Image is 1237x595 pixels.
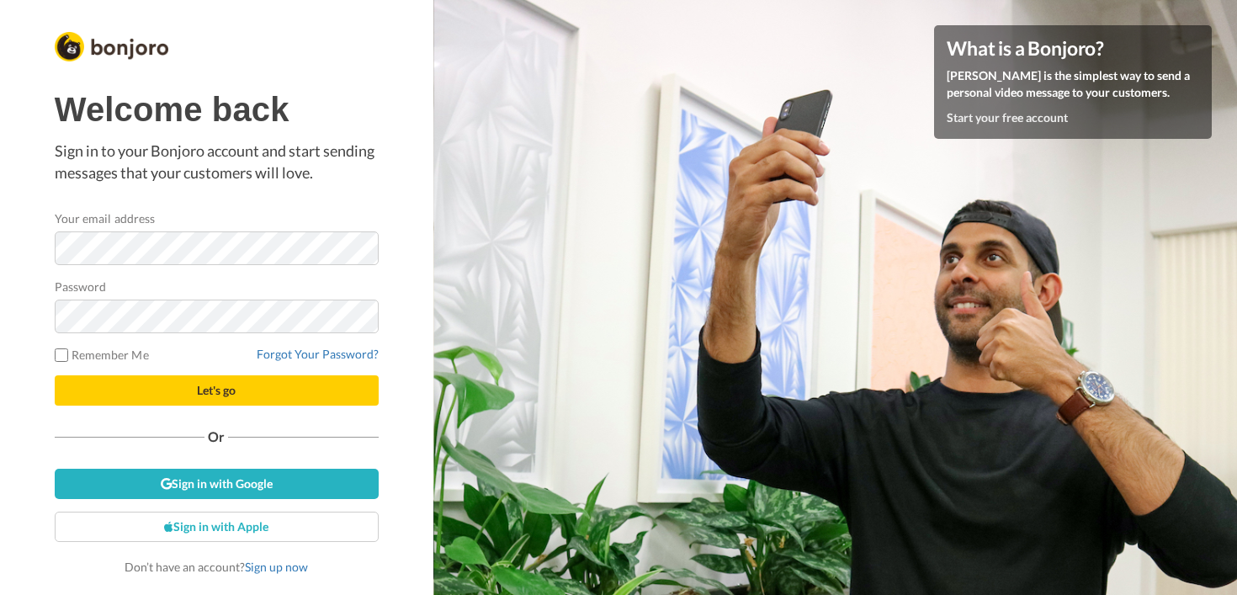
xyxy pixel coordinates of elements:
h1: Welcome back [55,91,379,128]
span: Don’t have an account? [125,560,308,574]
label: Remember Me [55,346,149,364]
span: Or [204,431,228,443]
a: Sign in with Google [55,469,379,499]
a: Sign up now [245,560,308,574]
a: Sign in with Apple [55,512,379,542]
input: Remember Me [55,348,68,362]
label: Your email address [55,210,155,227]
span: Let's go [197,383,236,397]
a: Forgot Your Password? [257,347,379,361]
p: [PERSON_NAME] is the simplest way to send a personal video message to your customers. [947,67,1199,101]
a: Start your free account [947,110,1068,125]
p: Sign in to your Bonjoro account and start sending messages that your customers will love. [55,141,379,183]
h4: What is a Bonjoro? [947,38,1199,59]
button: Let's go [55,375,379,406]
label: Password [55,278,107,295]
